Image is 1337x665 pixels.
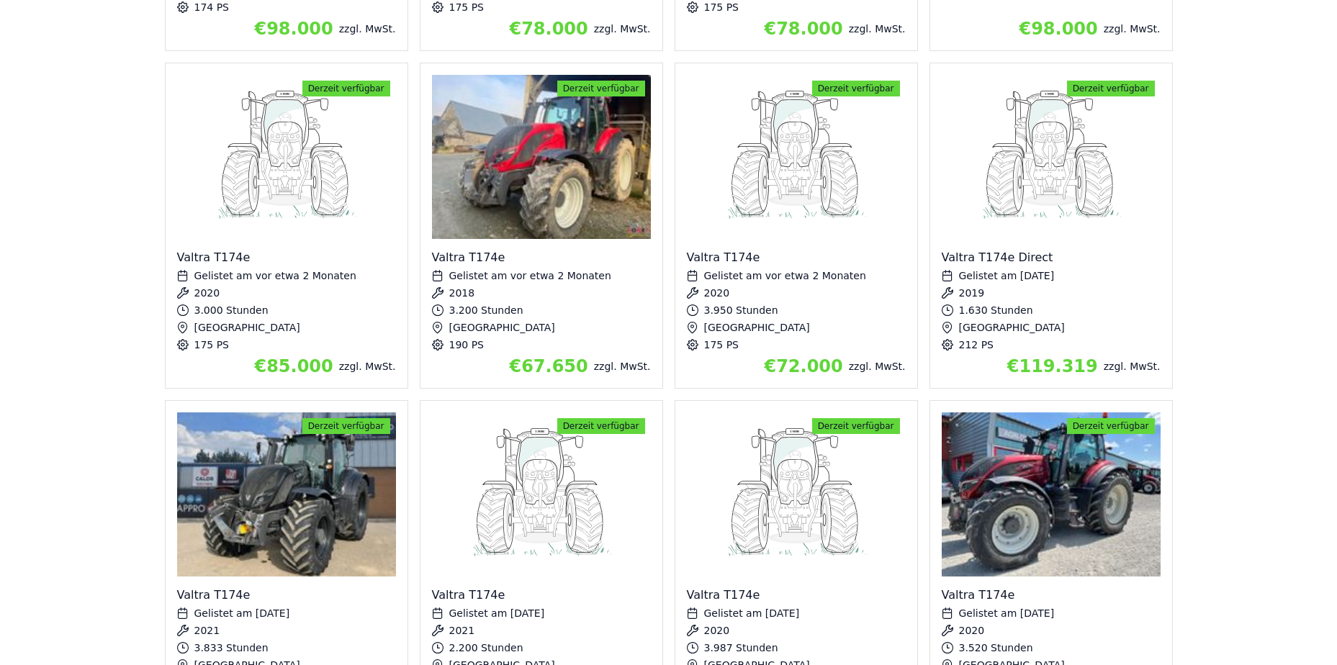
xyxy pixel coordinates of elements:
[339,361,396,372] span: zzgl. MwSt.
[177,250,396,264] div: Valtra T174e
[942,412,1161,576] img: Valtra T174e
[449,642,523,653] span: 2.200 Stunden
[687,250,906,264] div: Valtra T174e
[432,412,651,576] img: Valtra T174e
[420,63,663,389] div: Details zu Valtra T174e anzeigen
[704,607,800,619] span: Gelistet am [DATE]
[959,322,1065,333] span: [GEOGRAPHIC_DATA]
[557,418,645,434] span: Derzeit verfügbar
[942,588,1161,602] div: Valtra T174e
[594,23,651,35] span: zzgl. MwSt.
[704,304,778,316] span: 3.950 Stunden
[194,625,220,636] span: 2021
[929,63,1173,389] div: Details zu Valtra T174e Direct anzeigen
[194,339,230,350] span: 175 PS
[432,75,651,239] img: Valtra T174e
[704,287,730,299] span: 2020
[812,81,900,96] span: Derzeit verfügbar
[449,1,485,13] span: 175 PS
[942,250,1161,264] div: Valtra T174e Direct
[194,1,230,13] span: 174 PS
[302,418,390,434] span: Derzeit verfügbar
[687,75,906,239] img: Valtra T174e
[849,361,906,372] span: zzgl. MwSt.
[675,63,918,389] div: Details zu Valtra T174e anzeigen
[704,270,866,281] span: Gelistet am vor etwa 2 Monaten
[449,287,475,299] span: 2018
[812,418,900,434] span: Derzeit verfügbar
[509,356,588,376] span: €67.650
[449,322,555,333] span: [GEOGRAPHIC_DATA]
[194,607,290,619] span: Gelistet am [DATE]
[177,588,396,602] div: Valtra T174e
[194,270,356,281] span: Gelistet am vor etwa 2 Monaten
[1067,418,1155,434] span: Derzeit verfügbar
[449,607,545,619] span: Gelistet am [DATE]
[1067,81,1155,96] span: Derzeit verfügbar
[432,250,651,264] div: Valtra T174e
[194,287,220,299] span: 2020
[254,356,333,376] span: €85.000
[194,322,300,333] span: [GEOGRAPHIC_DATA]
[1104,361,1161,372] span: zzgl. MwSt.
[594,361,651,372] span: zzgl. MwSt.
[1019,19,1097,39] span: €98.000
[959,339,994,350] span: 212 PS
[449,270,611,281] span: Gelistet am vor etwa 2 Monaten
[557,81,645,96] span: Derzeit verfügbar
[849,23,906,35] span: zzgl. MwSt.
[687,412,906,576] img: Valtra T174e
[704,642,778,653] span: 3.987 Stunden
[959,287,985,299] span: 2019
[194,304,269,316] span: 3.000 Stunden
[959,270,1055,281] span: Gelistet am [DATE]
[254,19,333,39] span: €98.000
[432,588,651,602] div: Valtra T174e
[959,642,1033,653] span: 3.520 Stunden
[959,625,985,636] span: 2020
[1007,356,1098,376] span: €119.319
[339,23,396,35] span: zzgl. MwSt.
[449,339,485,350] span: 190 PS
[764,19,842,39] span: €78.000
[687,588,906,602] div: Valtra T174e
[704,322,810,333] span: [GEOGRAPHIC_DATA]
[959,607,1055,619] span: Gelistet am [DATE]
[764,356,842,376] span: €72.000
[704,1,739,13] span: 175 PS
[302,81,390,96] span: Derzeit verfügbar
[177,412,396,576] img: Valtra T174e
[704,339,739,350] span: 175 PS
[704,625,730,636] span: 2020
[1104,23,1161,35] span: zzgl. MwSt.
[449,304,523,316] span: 3.200 Stunden
[449,625,475,636] span: 2021
[942,75,1161,239] img: Valtra T174e Direct
[959,304,1033,316] span: 1.630 Stunden
[177,75,396,239] img: Valtra T174e
[194,642,269,653] span: 3.833 Stunden
[165,63,408,389] div: Details zu Valtra T174e anzeigen
[509,19,588,39] span: €78.000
